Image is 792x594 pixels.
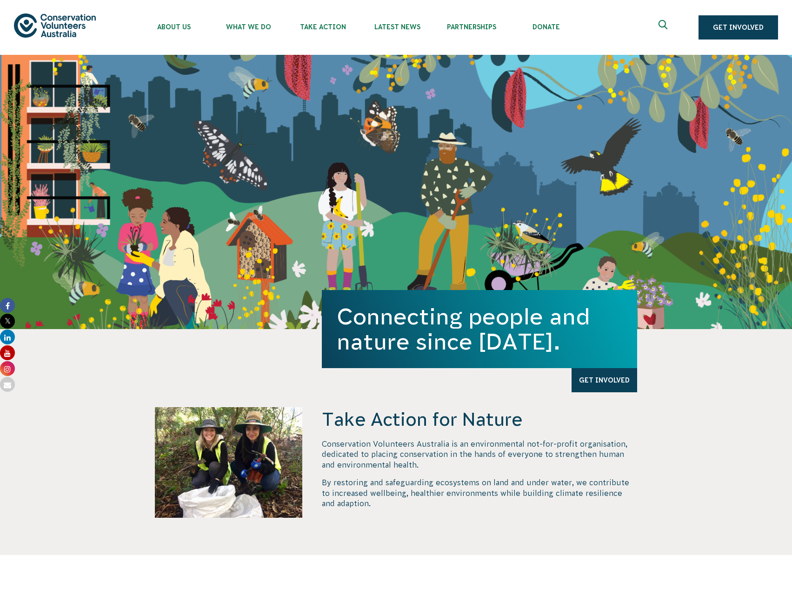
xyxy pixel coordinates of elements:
span: Partnerships [434,23,509,31]
span: Donate [509,23,583,31]
span: About Us [137,23,211,31]
p: Conservation Volunteers Australia is an environmental not-for-profit organisation, dedicated to p... [322,439,637,470]
span: Take Action [286,23,360,31]
h4: Take Action for Nature [322,407,637,431]
span: What We Do [211,23,286,31]
a: Get Involved [572,368,637,392]
span: Latest News [360,23,434,31]
h1: Connecting people and nature since [DATE]. [337,304,622,354]
a: Get Involved [699,15,778,40]
img: logo.svg [14,13,96,37]
p: By restoring and safeguarding ecosystems on land and under water, we contribute to increased well... [322,477,637,508]
span: Expand search box [659,20,670,35]
button: Expand search box Close search box [653,16,675,39]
